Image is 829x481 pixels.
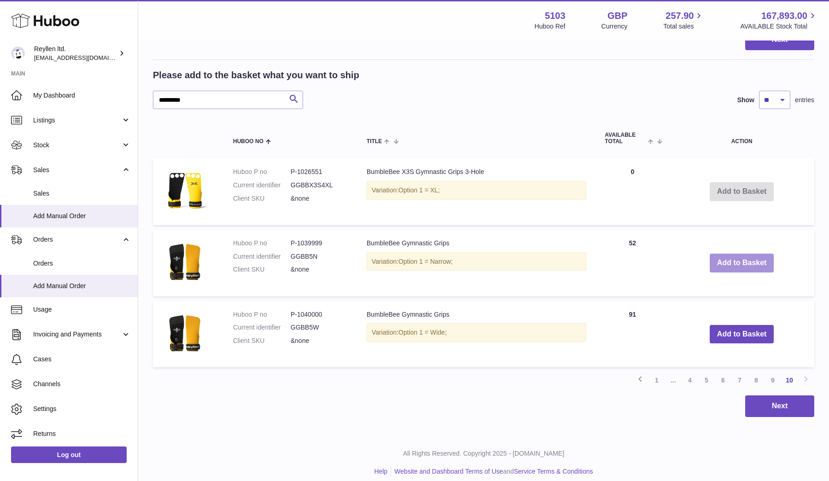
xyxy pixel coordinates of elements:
[33,116,121,125] span: Listings
[535,22,566,31] div: Huboo Ref
[740,22,818,31] span: AVAILABLE Stock Total
[367,181,586,200] div: Variation:
[291,265,348,274] dd: &none
[663,10,704,31] a: 257.90 Total sales
[233,181,291,190] dt: Current identifier
[398,329,447,336] span: Option 1 = Wide;
[33,330,121,339] span: Invoicing and Payments
[748,372,765,388] a: 8
[665,372,682,388] span: ...
[33,282,131,290] span: Add Manual Order
[545,10,566,22] strong: 5103
[291,168,348,176] dd: P-1026551
[233,310,291,319] dt: Huboo P no
[740,10,818,31] a: 167,893.00 AVAILABLE Stock Total
[666,10,694,22] span: 257.90
[233,252,291,261] dt: Current identifier
[33,355,131,364] span: Cases
[291,252,348,261] dd: GGBB5N
[357,230,595,296] td: BumbleBee Gymnastic Grips
[233,168,291,176] dt: Huboo P no
[162,310,208,356] img: BumbleBee Gymnastic Grips
[33,305,131,314] span: Usage
[233,239,291,248] dt: Huboo P no
[162,168,208,214] img: BumbleBee X3S Gymnastic Grips 3-Hole
[595,158,669,225] td: 0
[367,252,586,271] div: Variation:
[698,372,715,388] a: 5
[33,405,131,413] span: Settings
[357,158,595,225] td: BumbleBee X3S Gymnastic Grips 3-Hole
[398,258,453,265] span: Option 1 = Narrow;
[33,235,121,244] span: Orders
[291,181,348,190] dd: GGBBX3S4XL
[33,91,131,100] span: My Dashboard
[233,336,291,345] dt: Client SKU
[34,54,135,61] span: [EMAIL_ADDRESS][DOMAIN_NAME]
[34,45,117,62] div: Reyllen ltd.
[233,194,291,203] dt: Client SKU
[514,468,593,475] a: Service Terms & Conditions
[357,301,595,368] td: BumbleBee Gymnastic Grips
[765,372,781,388] a: 9
[731,372,748,388] a: 7
[737,96,754,104] label: Show
[162,239,208,285] img: BumbleBee Gymnastic Grips
[153,69,359,81] h2: Please add to the basket what you want to ship
[663,22,704,31] span: Total sales
[682,372,698,388] a: 4
[795,96,814,104] span: entries
[291,323,348,332] dd: GGBB5W
[595,301,669,368] td: 91
[11,446,127,463] a: Log out
[291,336,348,345] dd: &none
[367,139,382,145] span: Title
[601,22,628,31] div: Currency
[291,239,348,248] dd: P-1039999
[781,372,798,388] a: 10
[374,468,388,475] a: Help
[710,325,774,344] button: Add to Basket
[669,123,814,153] th: Action
[394,468,503,475] a: Website and Dashboard Terms of Use
[391,467,593,476] li: and
[710,254,774,272] button: Add to Basket
[233,139,263,145] span: Huboo no
[398,186,440,194] span: Option 1 = XL;
[233,323,291,332] dt: Current identifier
[11,46,25,60] img: reyllen@reyllen.com
[605,132,646,144] span: AVAILABLE Total
[745,395,814,417] button: Next
[146,449,822,458] p: All Rights Reserved. Copyright 2025 - [DOMAIN_NAME]
[33,259,131,268] span: Orders
[291,194,348,203] dd: &none
[233,265,291,274] dt: Client SKU
[648,372,665,388] a: 1
[33,189,131,198] span: Sales
[33,141,121,150] span: Stock
[715,372,731,388] a: 6
[291,310,348,319] dd: P-1040000
[607,10,627,22] strong: GBP
[761,10,807,22] span: 167,893.00
[595,230,669,296] td: 52
[33,429,131,438] span: Returns
[33,380,131,388] span: Channels
[33,212,131,220] span: Add Manual Order
[367,323,586,342] div: Variation:
[33,166,121,174] span: Sales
